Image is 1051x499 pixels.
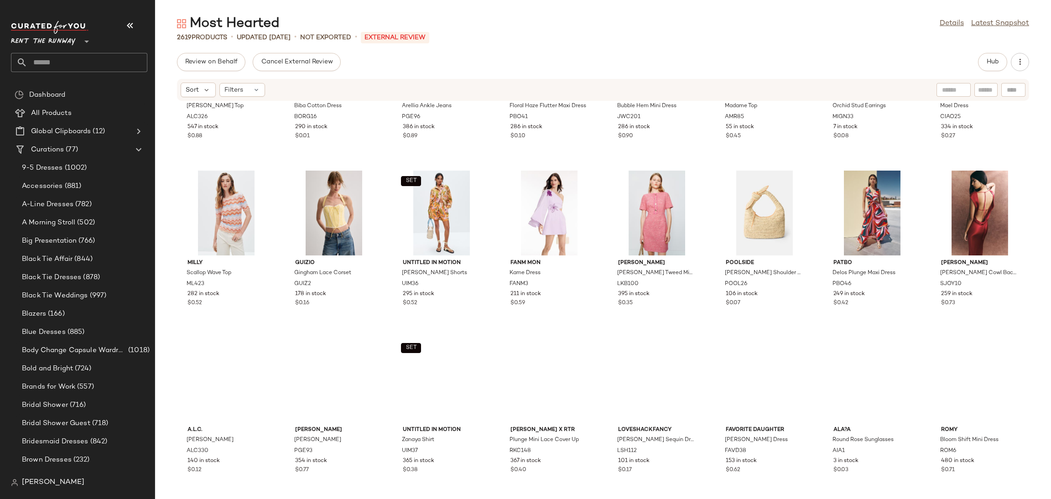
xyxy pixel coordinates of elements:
span: $0.27 [941,132,955,140]
span: $0.17 [618,466,632,474]
span: (718) [90,418,109,429]
span: $0.52 [187,299,202,307]
span: 547 in stock [187,123,219,131]
span: [PERSON_NAME] Shoulder Bag [725,269,802,277]
span: (77) [64,145,78,155]
span: Brands for Work [22,382,75,392]
span: Poolside [726,259,803,267]
span: 101 in stock [618,457,650,465]
div: Most Hearted [177,15,280,33]
span: $0.71 [941,466,955,474]
span: Kame Dress [510,269,541,277]
button: Hub [978,53,1007,71]
span: Brown Dresses [22,455,72,465]
span: Bridesmaid Dresses [22,437,88,447]
img: svg%3e [15,90,24,99]
span: [PERSON_NAME] [295,426,373,434]
span: $0.38 [403,466,417,474]
span: 295 in stock [403,290,434,298]
img: cfy_white_logo.C9jOOHJF.svg [11,21,88,34]
span: Arellia Ankle Jeans [402,102,452,110]
span: (1002) [63,163,87,173]
span: $0.62 [726,466,740,474]
span: (1018) [126,345,150,356]
span: SET [405,178,416,184]
img: svg%3e [11,479,18,486]
span: PGE96 [402,113,420,121]
span: Untitled in Motion [403,426,480,434]
span: Blazers [22,309,46,319]
span: 211 in stock [510,290,541,298]
span: Review on Behalf [185,58,238,66]
span: (782) [73,199,92,210]
span: Floral Haze Flutter Maxi Dress [510,102,586,110]
span: $0.03 [833,466,848,474]
span: 286 in stock [618,123,650,131]
span: Dashboard [29,90,65,100]
span: Sort [186,85,199,95]
span: Bridal Shower [22,400,68,411]
img: FANM3.jpg [503,171,595,255]
span: Delos Plunge Maxi Dress [832,269,895,277]
span: LKB100 [617,280,639,288]
span: (716) [68,400,86,411]
a: Latest Snapshot [971,18,1029,29]
span: (844) [73,254,93,265]
span: Bold and Bright [22,364,73,374]
span: $0.52 [403,299,417,307]
span: AMR85 [725,113,744,121]
span: $0.90 [618,132,633,140]
p: Not Exported [300,33,351,42]
span: FAVD38 [725,447,746,455]
span: 3 in stock [833,457,858,465]
img: LKB100.jpg [611,171,703,255]
span: 367 in stock [510,457,541,465]
span: A Morning Stroll [22,218,75,228]
img: POOL26.jpg [718,171,811,255]
span: 282 in stock [187,290,219,298]
span: Bloom Shift Mini Dress [940,436,999,444]
img: ML423.jpg [180,171,272,255]
span: Orchid Stud Earrings [832,102,886,110]
span: [PERSON_NAME] [22,477,84,488]
span: 178 in stock [295,290,326,298]
span: Accessories [22,181,63,192]
span: POOL26 [725,280,747,288]
span: Milly [187,259,265,267]
span: $0.10 [510,132,525,140]
span: SJOY10 [940,280,962,288]
span: $0.12 [187,466,202,474]
span: Body Change Capsule Wardrobe [22,345,126,356]
span: PatBO [833,259,911,267]
button: SET [401,176,421,186]
span: 9-5 Dresses [22,163,63,173]
span: $0.89 [403,132,417,140]
img: GUIZ2.jpg [288,171,380,255]
button: Review on Behalf [177,53,245,71]
span: [PERSON_NAME] x RTR [510,426,588,434]
span: AIA1 [832,447,845,455]
span: [PERSON_NAME] Tweed Mini Dress [617,269,695,277]
span: Rent the Runway [11,31,76,47]
span: (1903) [78,473,101,483]
span: (885) [66,327,85,338]
span: FANM3 [510,280,528,288]
span: Filters [224,85,243,95]
span: Global Clipboards [31,126,91,137]
span: 286 in stock [510,123,542,131]
span: $0.01 [295,132,310,140]
span: UIM36 [402,280,418,288]
span: (232) [72,455,90,465]
span: $0.42 [833,299,848,307]
span: Plunge Mini Lace Cover Up [510,436,579,444]
span: (166) [46,309,65,319]
span: [PERSON_NAME] Top [187,102,244,110]
span: ML423 [187,280,204,288]
span: A.L.C. [187,426,265,434]
span: (881) [63,181,82,192]
span: (766) [77,236,95,246]
button: SET [401,343,421,353]
span: Scallop Wave Top [187,269,231,277]
p: External REVIEW [361,32,429,43]
span: • [231,32,233,43]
